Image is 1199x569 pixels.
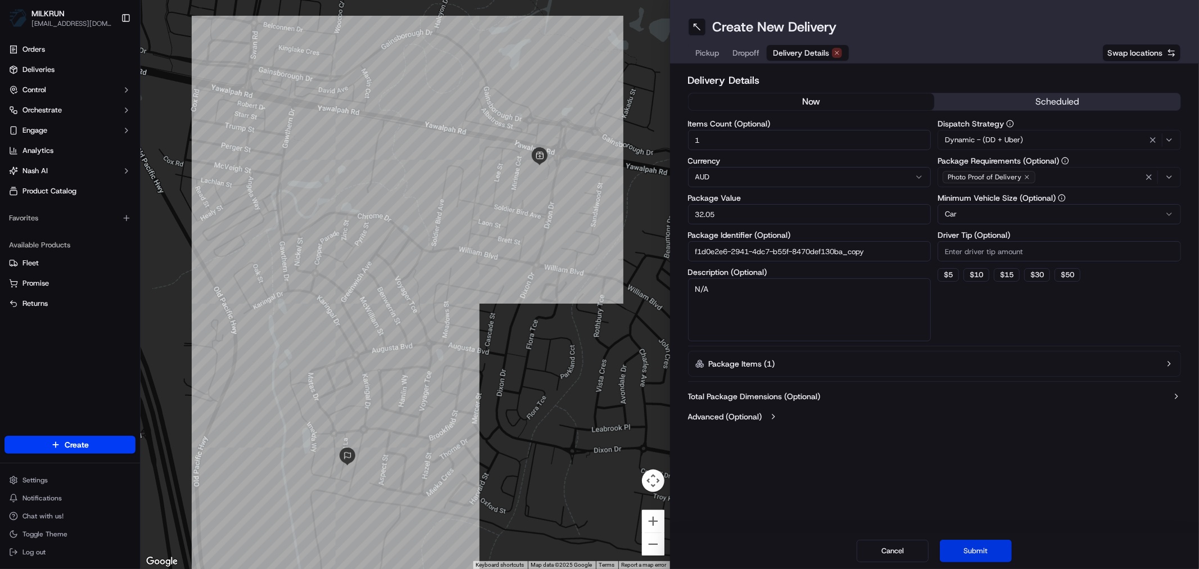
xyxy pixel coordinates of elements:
[4,508,135,524] button: Chat with us!
[22,44,45,55] span: Orders
[22,494,62,503] span: Notifications
[22,146,53,156] span: Analytics
[688,157,931,165] label: Currency
[622,562,667,568] a: Report a map error
[688,351,1182,377] button: Package Items (1)
[1061,157,1069,165] button: Package Requirements (Optional)
[4,295,135,313] button: Returns
[4,209,135,227] div: Favorites
[938,120,1181,128] label: Dispatch Strategy
[143,554,180,569] a: Open this area in Google Maps (opens a new window)
[938,268,959,282] button: $5
[696,47,720,58] span: Pickup
[4,526,135,542] button: Toggle Theme
[4,142,135,160] a: Analytics
[4,254,135,272] button: Fleet
[22,166,48,176] span: Nash AI
[4,81,135,99] button: Control
[713,18,837,36] h1: Create New Delivery
[773,47,830,58] span: Delivery Details
[1024,268,1050,282] button: $30
[1055,268,1080,282] button: $50
[688,73,1182,88] h2: Delivery Details
[938,194,1181,202] label: Minimum Vehicle Size (Optional)
[143,554,180,569] img: Google
[688,391,1182,402] button: Total Package Dimensions (Optional)
[688,411,1182,422] button: Advanced (Optional)
[4,182,135,200] a: Product Catalog
[22,299,48,309] span: Returns
[688,391,821,402] label: Total Package Dimensions (Optional)
[688,130,931,150] input: Enter number of items
[1102,44,1181,62] button: Swap locations
[22,186,76,196] span: Product Catalog
[938,231,1181,239] label: Driver Tip (Optional)
[4,544,135,560] button: Log out
[938,241,1181,261] input: Enter driver tip amount
[994,268,1020,282] button: $15
[938,167,1181,187] button: Photo Proof of Delivery
[688,268,931,276] label: Description (Optional)
[709,358,775,369] label: Package Items ( 1 )
[4,472,135,488] button: Settings
[22,105,62,115] span: Orchestrate
[531,562,592,568] span: Map data ©2025 Google
[22,278,49,288] span: Promise
[688,241,931,261] input: Enter package identifier
[688,120,931,128] label: Items Count (Optional)
[4,61,135,79] a: Deliveries
[22,548,46,557] span: Log out
[688,278,931,341] textarea: N/A
[22,65,55,75] span: Deliveries
[1058,194,1066,202] button: Minimum Vehicle Size (Optional)
[476,561,524,569] button: Keyboard shortcuts
[22,530,67,539] span: Toggle Theme
[688,194,931,202] label: Package Value
[934,93,1180,110] button: scheduled
[857,540,929,562] button: Cancel
[4,436,135,454] button: Create
[963,268,989,282] button: $10
[22,85,46,95] span: Control
[938,157,1181,165] label: Package Requirements (Optional)
[948,173,1021,182] span: Photo Proof of Delivery
[940,540,1012,562] button: Submit
[4,4,116,31] button: MILKRUNMILKRUN[EMAIL_ADDRESS][DOMAIN_NAME]
[945,135,1023,145] span: Dynamic - (DD + Uber)
[4,236,135,254] div: Available Products
[4,101,135,119] button: Orchestrate
[22,512,64,521] span: Chat with us!
[642,510,664,532] button: Zoom in
[733,47,760,58] span: Dropoff
[642,469,664,492] button: Map camera controls
[22,125,47,136] span: Engage
[688,204,931,224] input: Enter package value
[642,533,664,556] button: Zoom out
[31,19,112,28] button: [EMAIL_ADDRESS][DOMAIN_NAME]
[1107,47,1162,58] span: Swap locations
[9,258,131,268] a: Fleet
[22,476,48,485] span: Settings
[4,490,135,506] button: Notifications
[938,130,1181,150] button: Dynamic - (DD + Uber)
[688,411,762,422] label: Advanced (Optional)
[9,278,131,288] a: Promise
[688,231,931,239] label: Package Identifier (Optional)
[689,93,935,110] button: now
[22,258,39,268] span: Fleet
[9,9,27,27] img: MILKRUN
[4,274,135,292] button: Promise
[31,8,65,19] button: MILKRUN
[9,299,131,309] a: Returns
[599,562,615,568] a: Terms (opens in new tab)
[1006,120,1014,128] button: Dispatch Strategy
[4,162,135,180] button: Nash AI
[65,439,89,450] span: Create
[4,121,135,139] button: Engage
[4,40,135,58] a: Orders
